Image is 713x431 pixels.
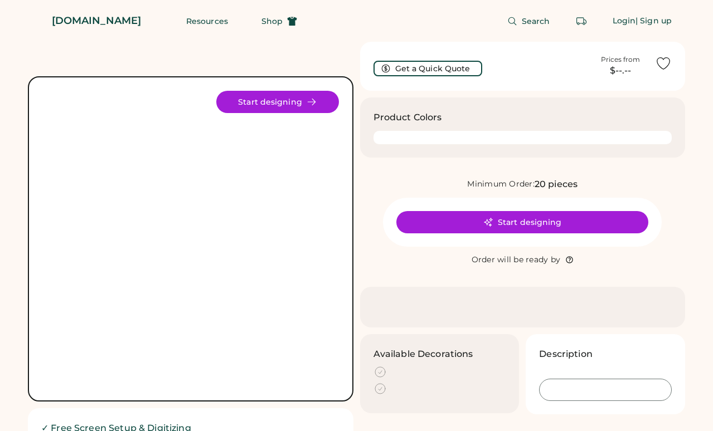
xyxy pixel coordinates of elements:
[494,10,564,32] button: Search
[472,254,561,266] div: Order will be ready by
[52,14,141,28] div: [DOMAIN_NAME]
[42,91,339,387] img: yH5BAEAAAAALAAAAAABAAEAAAIBRAA7
[28,11,47,31] img: Rendered Logo - Screens
[374,61,482,76] button: Get a Quick Quote
[248,10,311,32] button: Shop
[522,17,550,25] span: Search
[613,16,636,27] div: Login
[636,16,672,27] div: | Sign up
[570,10,593,32] button: Retrieve an order
[374,347,473,361] h3: Available Decorations
[374,111,442,124] h3: Product Colors
[535,178,578,191] div: 20 pieces
[539,347,593,361] h3: Description
[396,211,648,233] button: Start designing
[601,55,640,64] div: Prices from
[261,17,283,25] span: Shop
[467,179,535,190] div: Minimum Order:
[593,64,648,77] div: $--.--
[173,10,241,32] button: Resources
[216,91,339,113] button: Start designing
